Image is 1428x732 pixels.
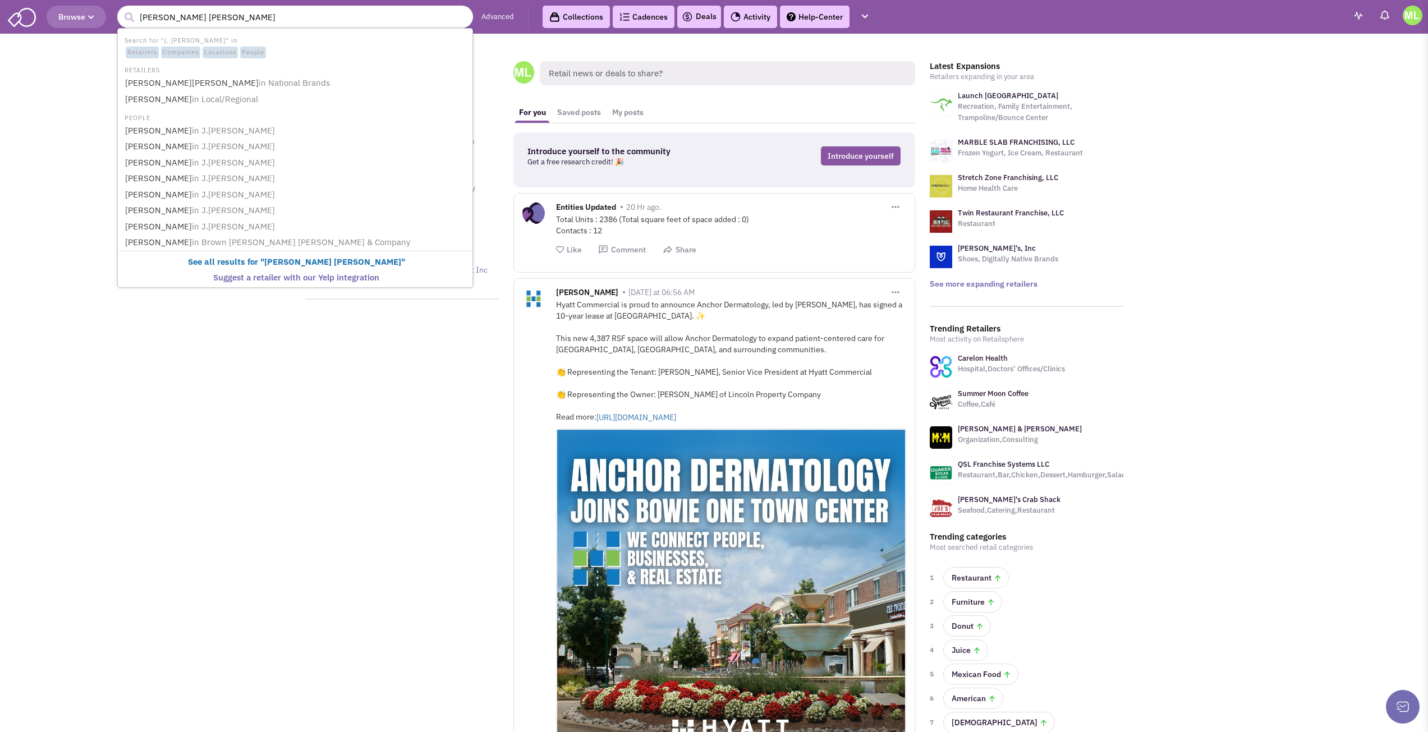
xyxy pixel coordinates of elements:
[930,61,1123,71] h3: Latest Expansions
[943,639,988,661] a: Juice
[122,187,471,202] a: [PERSON_NAME]in J.[PERSON_NAME]
[240,47,266,59] span: People
[682,10,693,24] img: icon-deals.svg
[943,591,1002,613] a: Furniture
[943,615,991,637] a: Donut
[119,111,471,123] li: PEOPLE
[958,91,1058,100] a: Launch [GEOGRAPHIC_DATA]
[958,459,1049,469] a: QSL Franchise Systems LLC
[213,272,379,283] b: Suggest a retailer with our Yelp integration
[119,34,471,59] li: Search for "j. [PERSON_NAME]" in
[556,214,906,236] div: Total Units : 2386 (Total square feet of space added : 0) Contacts : 12
[122,171,471,186] a: [PERSON_NAME]in J.[PERSON_NAME]
[192,173,275,183] span: in J.[PERSON_NAME]
[930,71,1123,82] p: Retailers expanding in your area
[958,353,1008,363] a: Carelon Health
[958,505,1060,516] p: Seafood,Catering,Restaurant
[958,101,1123,123] p: Recreation, Family Entertainment, Trampoline/Bounce Center
[958,254,1058,265] p: Shoes, Digitally Native Brands
[117,6,473,28] input: Search
[58,12,94,22] span: Browse
[122,270,471,286] a: Suggest a retailer with our Yelp integration
[958,137,1075,147] a: MARBLE SLAB FRANCHISING, LLC
[930,693,936,704] span: 6
[122,219,471,234] a: [PERSON_NAME]in J.[PERSON_NAME]
[724,6,777,28] a: Activity
[930,140,952,162] img: logo
[543,6,610,28] a: Collections
[192,189,275,200] span: in J.[PERSON_NAME]
[930,669,936,680] span: 5
[958,424,1082,434] a: [PERSON_NAME] & [PERSON_NAME]
[626,202,662,212] span: 20 Hr ago.
[556,245,582,255] button: Like
[192,221,275,232] span: in J.[PERSON_NAME]
[203,47,238,59] span: Locations
[264,256,401,267] b: [PERSON_NAME] [PERSON_NAME]
[958,218,1064,229] p: Restaurant
[126,47,159,59] span: Retailers
[930,175,952,197] img: logo
[549,12,560,22] img: icon-collection-lavender-black.svg
[192,94,258,104] span: in Local/Regional
[513,102,552,123] a: For you
[930,596,936,607] span: 2
[122,92,471,107] a: [PERSON_NAME]in Local/Regional
[943,688,1003,709] a: American
[958,183,1058,194] p: Home Health Care
[958,208,1064,218] a: Twin Restaurant Franchise, LLC
[930,279,1037,289] a: See more expanding retailers
[930,572,936,583] span: 1
[930,426,952,449] img: www.forthepeople.com
[943,664,1018,685] a: Mexican Food
[663,245,696,255] button: Share
[787,12,796,21] img: help.png
[821,146,901,165] a: Introduce yourself
[556,202,616,215] span: Entities Updated
[192,141,275,151] span: in J.[PERSON_NAME]
[930,644,936,656] span: 4
[122,235,471,250] a: [PERSON_NAME]in Brown [PERSON_NAME] [PERSON_NAME] & Company
[556,299,906,423] div: Hyatt Commercial is proud to announce Anchor Dermatology, led by [PERSON_NAME], has signed a 10-y...
[122,203,471,218] a: [PERSON_NAME]in J.[PERSON_NAME]
[958,243,1036,253] a: [PERSON_NAME]'s, Inc
[527,156,740,168] p: Get a free research credit! 🎉
[1403,6,1422,25] img: Michael Leon
[958,434,1082,445] p: Organization,Consulting
[607,102,649,123] a: My posts
[527,146,740,156] h3: Introduce yourself to the community
[192,125,275,136] span: in J.[PERSON_NAME]
[930,324,1123,334] h3: Trending Retailers
[930,334,1123,345] p: Most activity on Retailsphere
[47,6,106,28] button: Browse
[930,532,1123,542] h3: Trending categories
[567,245,582,255] span: Like
[930,620,936,632] span: 3
[930,246,952,268] img: logo
[619,13,630,21] img: Cadences_logo.png
[731,12,741,22] img: Activity.png
[613,6,674,28] a: Cadences
[161,47,200,59] span: Companies
[958,173,1058,182] a: Stretch Zone Franchising, LLC
[122,139,471,154] a: [PERSON_NAME]in J.[PERSON_NAME]
[8,6,36,27] img: SmartAdmin
[943,567,1009,588] a: Restaurant
[122,255,471,270] a: See all results for "[PERSON_NAME] [PERSON_NAME]"
[958,363,1065,375] p: Hospital,Doctors’ Offices/Clinics
[122,123,471,139] a: [PERSON_NAME]in J.[PERSON_NAME]
[930,210,952,233] img: logo
[958,389,1028,398] a: Summer Moon Coffee
[958,495,1060,504] a: [PERSON_NAME]'s Crab Shack
[192,157,275,168] span: in J.[PERSON_NAME]
[930,542,1123,553] p: Most searched retail categories
[596,412,754,423] a: [URL][DOMAIN_NAME]
[628,287,695,297] span: [DATE] at 06:56 AM
[552,102,607,123] a: Saved posts
[930,93,952,116] img: logo
[682,10,717,24] a: Deals
[192,205,275,215] span: in J.[PERSON_NAME]
[598,245,646,255] button: Comment
[192,237,410,247] span: in Brown [PERSON_NAME] [PERSON_NAME] & Company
